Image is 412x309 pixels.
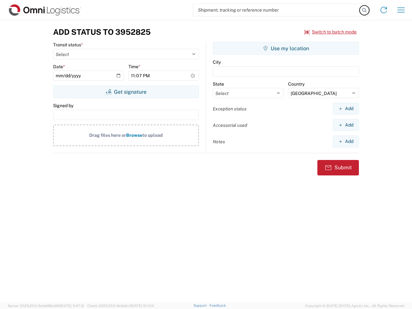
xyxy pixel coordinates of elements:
input: Shipment, tracking or reference number [193,4,360,16]
label: Transit status [53,42,83,48]
span: Copyright © [DATE]-[DATE] Agistix Inc., All Rights Reserved [305,303,404,309]
span: [DATE] 11:47:12 [60,304,84,308]
label: State [213,81,224,87]
label: Notes [213,139,225,145]
a: Support [193,304,210,307]
span: Browse [126,133,142,138]
label: Accessorial used [213,122,247,128]
button: Add [333,103,359,115]
span: Client: 2025.20.0-8c6e0cf [87,304,154,308]
button: Add [333,136,359,147]
label: Country [288,81,304,87]
a: Feedback [210,304,226,307]
button: Use my location [213,42,359,55]
span: Server: 2025.20.0-5efa686e39f [8,304,84,308]
span: [DATE] 12:11:14 [131,304,154,308]
label: Date [53,64,65,70]
span: Drag files here or [89,133,126,138]
label: Time [128,64,140,70]
label: Signed by [53,103,73,108]
label: Exception status [213,106,247,112]
button: Switch to batch mode [304,27,357,37]
button: Submit [317,160,359,175]
label: City [213,59,221,65]
h3: Add Status to 3952825 [53,27,151,37]
button: Add [333,119,359,131]
span: to upload [142,133,163,138]
button: Get signature [53,85,199,98]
